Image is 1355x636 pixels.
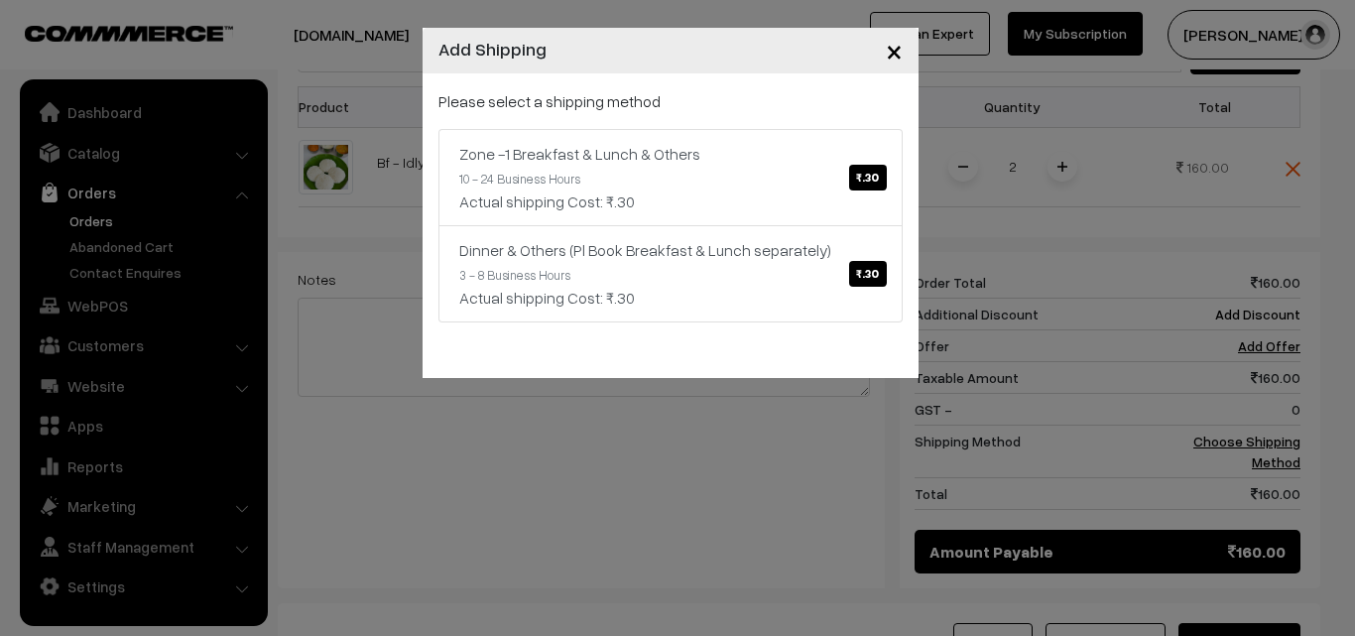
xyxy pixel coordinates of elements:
div: Actual shipping Cost: ₹.30 [459,286,882,310]
div: Actual shipping Cost: ₹.30 [459,190,882,213]
button: Close [870,20,919,81]
small: 10 - 24 Business Hours [459,171,580,187]
span: ₹.30 [849,165,886,191]
span: ₹.30 [849,261,886,287]
h4: Add Shipping [438,36,547,63]
span: × [886,32,903,68]
div: Zone -1 Breakfast & Lunch & Others [459,142,882,166]
p: Please select a shipping method [438,89,903,113]
small: 3 - 8 Business Hours [459,267,570,283]
a: Dinner & Others (Pl Book Breakfast & Lunch separately)₹.30 3 - 8 Business HoursActual shipping Co... [438,225,903,322]
a: Zone -1 Breakfast & Lunch & Others₹.30 10 - 24 Business HoursActual shipping Cost: ₹.30 [438,129,903,226]
div: Dinner & Others (Pl Book Breakfast & Lunch separately) [459,238,882,262]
